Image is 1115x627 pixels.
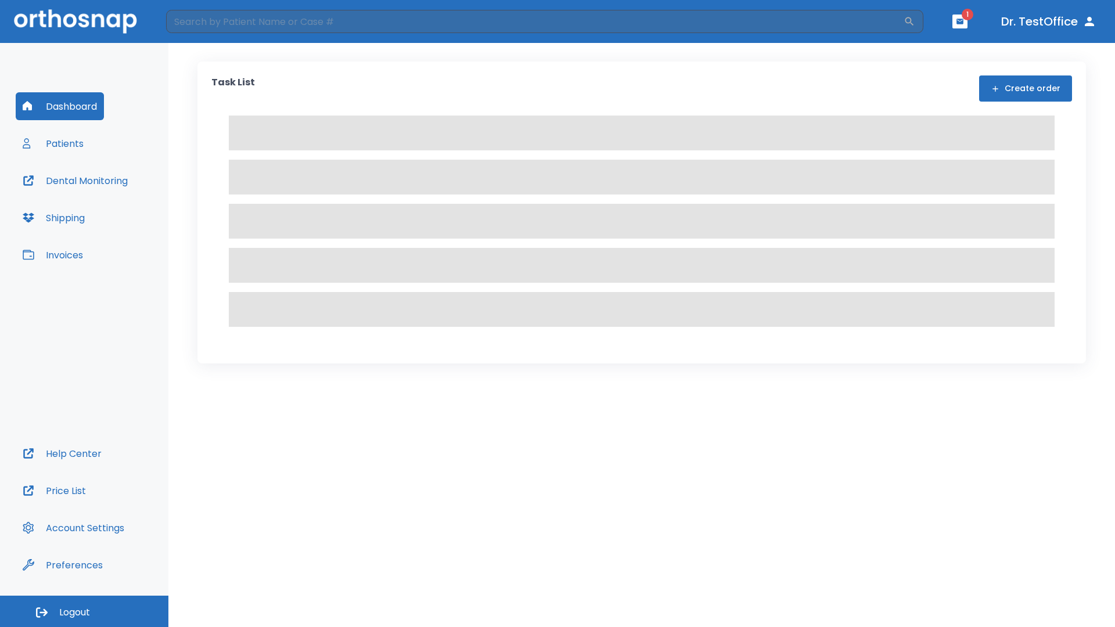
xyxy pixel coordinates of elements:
input: Search by Patient Name or Case # [166,10,904,33]
button: Account Settings [16,514,131,542]
button: Create order [979,75,1072,102]
button: Help Center [16,439,109,467]
button: Price List [16,477,93,505]
button: Invoices [16,241,90,269]
span: Logout [59,606,90,619]
button: Preferences [16,551,110,579]
button: Patients [16,129,91,157]
button: Dental Monitoring [16,167,135,194]
button: Dr. TestOffice [997,11,1101,32]
button: Shipping [16,204,92,232]
img: Orthosnap [14,9,137,33]
button: Dashboard [16,92,104,120]
p: Task List [211,75,255,102]
span: 1 [962,9,973,20]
